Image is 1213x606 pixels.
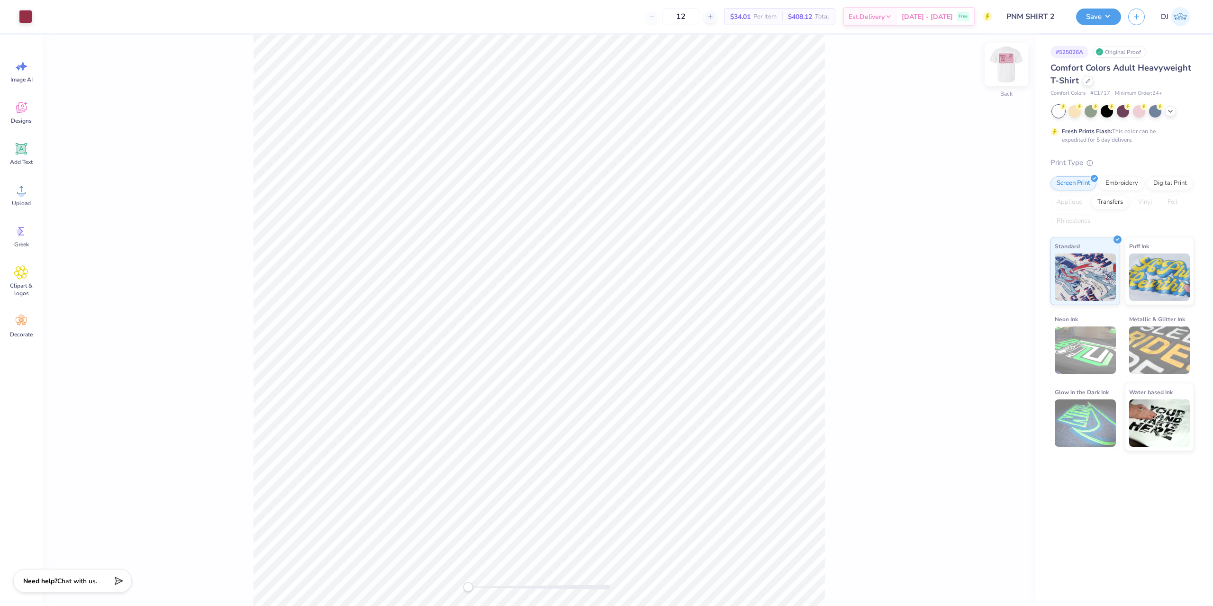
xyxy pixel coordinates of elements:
[1132,195,1159,209] div: Vinyl
[1171,7,1190,26] img: Danyl Jon Ferrer
[1050,90,1086,98] span: Comfort Colors
[1129,253,1190,301] img: Puff Ink
[10,76,33,83] span: Image AI
[10,158,33,166] span: Add Text
[1055,399,1116,447] img: Glow in the Dark Ink
[1055,326,1116,374] img: Neon Ink
[1055,253,1116,301] img: Standard
[1091,195,1129,209] div: Transfers
[1050,214,1096,228] div: Rhinestones
[1050,46,1088,58] div: # 525026A
[1055,387,1109,397] span: Glow in the Dark Ink
[6,282,37,297] span: Clipart & logos
[1076,9,1121,25] button: Save
[1055,241,1080,251] span: Standard
[987,45,1025,83] img: Back
[902,12,953,22] span: [DATE] - [DATE]
[959,13,968,20] span: Free
[1050,176,1096,190] div: Screen Print
[11,117,32,125] span: Designs
[12,199,31,207] span: Upload
[14,241,29,248] span: Greek
[1062,127,1178,144] div: This color can be expedited for 5 day delivery.
[999,7,1069,26] input: Untitled Design
[1050,157,1194,168] div: Print Type
[1147,176,1193,190] div: Digital Print
[753,12,777,22] span: Per Item
[1050,195,1088,209] div: Applique
[1129,387,1173,397] span: Water based Ink
[1129,314,1185,324] span: Metallic & Glitter Ink
[1129,241,1149,251] span: Puff Ink
[788,12,812,22] span: $408.12
[23,577,57,586] strong: Need help?
[57,577,97,586] span: Chat with us.
[1093,46,1146,58] div: Original Proof
[1129,399,1190,447] img: Water based Ink
[1099,176,1144,190] div: Embroidery
[1090,90,1110,98] span: # C1717
[463,582,473,592] div: Accessibility label
[1000,90,1013,98] div: Back
[662,8,699,25] input: – –
[1157,7,1194,26] a: DJ
[1161,195,1184,209] div: Foil
[815,12,829,22] span: Total
[730,12,751,22] span: $34.01
[1050,62,1191,86] span: Comfort Colors Adult Heavyweight T-Shirt
[10,331,33,338] span: Decorate
[1129,326,1190,374] img: Metallic & Glitter Ink
[1115,90,1162,98] span: Minimum Order: 24 +
[849,12,885,22] span: Est. Delivery
[1161,11,1168,22] span: DJ
[1062,127,1112,135] strong: Fresh Prints Flash:
[1055,314,1078,324] span: Neon Ink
